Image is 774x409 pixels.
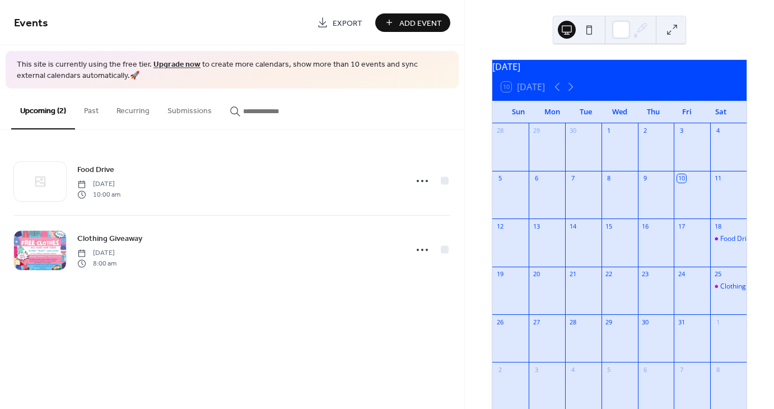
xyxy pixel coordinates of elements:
div: 28 [496,127,504,135]
button: Submissions [158,89,221,128]
div: 3 [532,365,540,374]
span: Clothing Giveaway [77,233,142,245]
div: 16 [641,222,650,230]
div: Sun [501,101,535,123]
div: 29 [532,127,540,135]
div: Thu [636,101,670,123]
div: Tue [569,101,603,123]
div: 2 [641,127,650,135]
div: 30 [568,127,577,135]
div: 11 [714,174,722,183]
div: 25 [714,270,722,278]
a: Clothing Giveaway [77,232,142,245]
div: 6 [641,365,650,374]
button: Upcoming (2) [11,89,75,129]
div: Food Drive [720,234,754,244]
div: 14 [568,222,577,230]
span: This site is currently using the free tier. to create more calendars, show more than 10 events an... [17,59,447,81]
div: 7 [568,174,577,183]
div: 9 [641,174,650,183]
div: 23 [641,270,650,278]
div: Fri [670,101,703,123]
div: 2 [496,365,504,374]
a: Export [309,13,371,32]
div: Food Drive [710,234,747,244]
span: [DATE] [77,248,116,258]
div: 5 [496,174,504,183]
div: 8 [714,365,722,374]
div: 27 [532,318,540,326]
div: 3 [677,127,686,135]
div: 31 [677,318,686,326]
span: [DATE] [77,179,120,189]
div: 20 [532,270,540,278]
div: 28 [568,318,577,326]
div: 1 [714,318,722,326]
div: 15 [605,222,613,230]
span: Food Drive [77,164,114,176]
div: 13 [532,222,540,230]
span: 8:00 am [77,258,116,268]
div: 30 [641,318,650,326]
div: Mon [535,101,568,123]
button: Recurring [108,89,158,128]
div: Wed [603,101,636,123]
div: 18 [714,222,722,230]
button: Add Event [375,13,450,32]
div: 10 [677,174,686,183]
div: 7 [677,365,686,374]
div: 29 [605,318,613,326]
div: 6 [532,174,540,183]
div: 26 [496,318,504,326]
div: 12 [496,222,504,230]
div: 24 [677,270,686,278]
div: 5 [605,365,613,374]
div: 4 [568,365,577,374]
div: 1 [605,127,613,135]
span: Add Event [399,17,442,29]
div: Clothing Giveaway [710,282,747,291]
div: 4 [714,127,722,135]
button: Past [75,89,108,128]
a: Upgrade now [153,57,201,72]
span: Events [14,12,48,34]
div: 17 [677,222,686,230]
div: 22 [605,270,613,278]
div: 8 [605,174,613,183]
div: [DATE] [492,60,747,73]
span: Export [333,17,362,29]
div: Sat [704,101,738,123]
div: 21 [568,270,577,278]
span: 10:00 am [77,189,120,199]
div: 19 [496,270,504,278]
a: Food Drive [77,163,114,176]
